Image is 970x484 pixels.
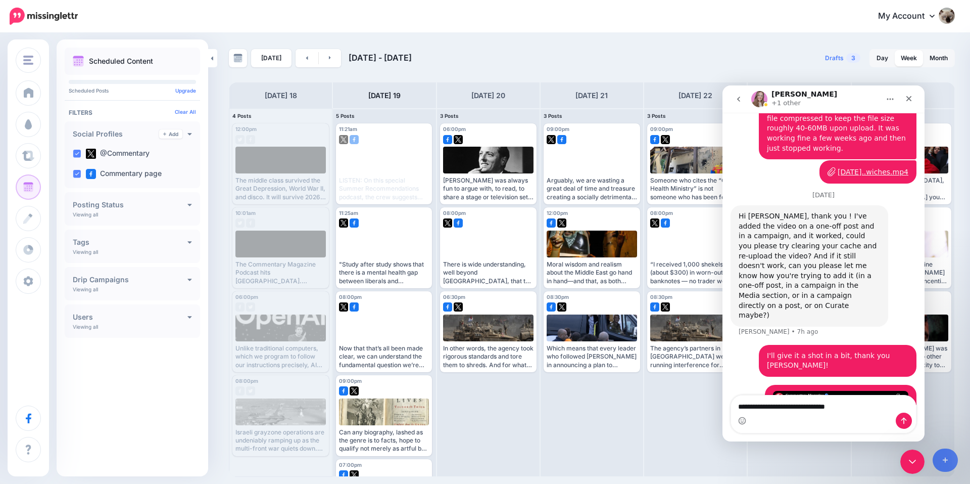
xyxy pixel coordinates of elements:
img: calendar-grey-darker.png [233,54,243,63]
span: 08:30pm [547,294,569,300]
img: twitter-grey-square.png [246,302,255,312]
a: [DATE] [251,49,292,67]
img: facebook-square.png [350,135,359,144]
img: facebook-square.png [350,218,359,228]
img: facebook-square.png [547,218,556,228]
h4: [DATE] 21 [575,90,608,102]
span: 06:30pm [443,294,465,300]
span: 3 [846,53,860,63]
span: 10:01am [235,210,256,216]
span: 09:00pm [547,126,569,132]
img: Missinglettr [10,8,78,25]
iframe: Intercom live chat [900,450,925,474]
div: LISTEN: On this special Summer Recommendations podcast, the crew suggests places to go in [GEOGRA... [339,177,428,201]
p: Viewing all [73,249,98,255]
label: @Commentary [86,149,150,159]
img: twitter-square.png [650,218,659,228]
h4: Filters [69,109,196,116]
iframe: Intercom live chat [722,85,925,442]
img: twitter-square.png [350,386,359,395]
div: Unlike traditional computers, which we program to follow our instructions precisely, AI algorithm... [235,344,326,369]
img: twitter-square.png [443,218,452,228]
img: twitter-square.png [454,302,463,312]
a: Drafts3 [819,49,866,67]
img: facebook-square.png [650,302,659,312]
img: facebook-square.png [350,302,359,312]
img: facebook-grey-square.png [246,135,255,144]
span: 3 Posts [647,113,666,119]
img: facebook-grey-square.png [235,386,245,395]
span: 12:00pm [235,126,257,132]
div: Arguably, we are wasting a great deal of time and treasure creating a socially detrimental cadre ... [547,177,637,201]
img: facebook-square.png [650,135,659,144]
div: Israeli grayzone operations are undeniably ramping up as the multi-front war quiets down. But the... [235,428,326,453]
span: 12:00pm [547,210,568,216]
h4: [DATE] 22 [678,90,712,102]
div: Someone who cites the “Gaza Health Ministry” is not someone who has been fooled by one side; it i... [650,177,741,201]
span: 3 Posts [440,113,459,119]
div: The middle class survived the Great Depression, World War II, and disco. It will survive 2026. Bu... [235,177,326,201]
img: facebook-square.png [443,135,452,144]
button: Emoji picker [16,331,24,339]
div: Can any biography, lashed as the genre is to facts, hope to qualify not merely as artful but as t... [339,428,428,453]
span: 08:00pm [235,378,258,384]
img: twitter-square.png [661,302,670,312]
img: twitter-square.png [557,218,566,228]
p: Scheduled Content [89,58,153,65]
img: twitter-square.png [547,135,556,144]
h4: Posting Status [73,201,187,208]
a: My Account [868,4,955,29]
span: 4 Posts [232,113,252,119]
img: twitter-square.png [339,302,348,312]
div: “I received 1,000 shekels (about $300) in worn-out banknotes — no trader would accept them,” one ... [650,260,741,285]
span: 11:21am [339,126,357,132]
div: Moral wisdom and realism about the Middle East go hand in hand—and that, as both [PERSON_NAME] an... [547,260,637,285]
a: Week [895,50,923,66]
img: facebook-square.png [86,169,96,179]
div: In other words, the agency took rigorous standards and tore them to shreds. And for what? For the... [443,344,533,369]
div: Which means that every leader who followed [PERSON_NAME] in announcing a plan to recognize a Pale... [547,344,637,369]
img: facebook-square.png [557,135,566,144]
img: twitter-square.png [557,302,566,312]
p: Viewing all [73,324,98,330]
span: [DATE] - [DATE] [349,53,412,63]
span: 07:00pm [339,462,362,468]
span: 08:30pm [650,294,672,300]
span: 09:00pm [339,378,362,384]
p: Viewing all [73,211,98,217]
img: facebook-square.png [339,386,348,395]
a: Upgrade [175,87,196,94]
img: calendar.png [73,56,84,67]
img: facebook-square.png [454,218,463,228]
span: 3 Posts [544,113,562,119]
span: 5 Posts [336,113,355,119]
h4: [DATE] 18 [265,90,297,102]
div: The agency’s partners in [GEOGRAPHIC_DATA] were running interference for Hamas. That way, the nar... [650,344,741,369]
span: 11:25am [339,210,358,216]
div: There is wide understanding, well beyond [GEOGRAPHIC_DATA], that the recognition scheme cooked up... [443,260,533,285]
p: Viewing all [73,286,98,292]
img: twitter-square.png [339,218,348,228]
img: facebook-square.png [443,302,452,312]
h4: Social Profiles [73,130,159,138]
img: twitter-square.png [339,135,348,144]
a: Month [924,50,954,66]
p: Scheduled Posts [69,88,196,93]
label: Commentary page [86,169,162,179]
